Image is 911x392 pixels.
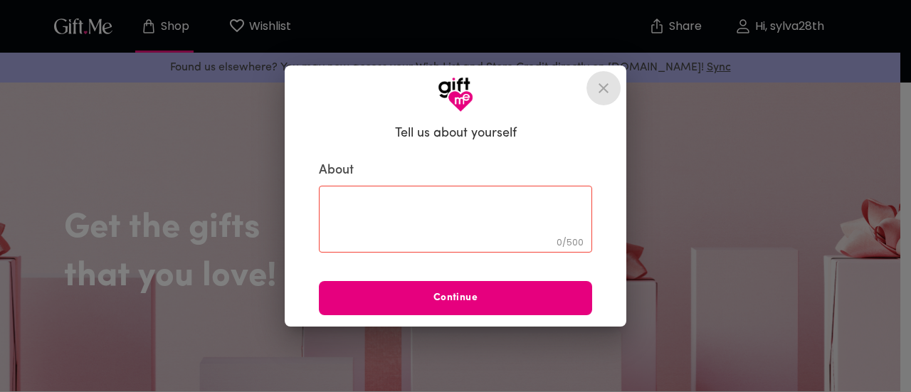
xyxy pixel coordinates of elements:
button: Continue [319,281,592,315]
button: close [586,71,621,105]
h6: Tell us about yourself [395,125,517,142]
span: 0 / 500 [557,236,584,248]
img: GiftMe Logo [438,77,473,112]
label: About [319,162,592,179]
span: Continue [319,290,592,306]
